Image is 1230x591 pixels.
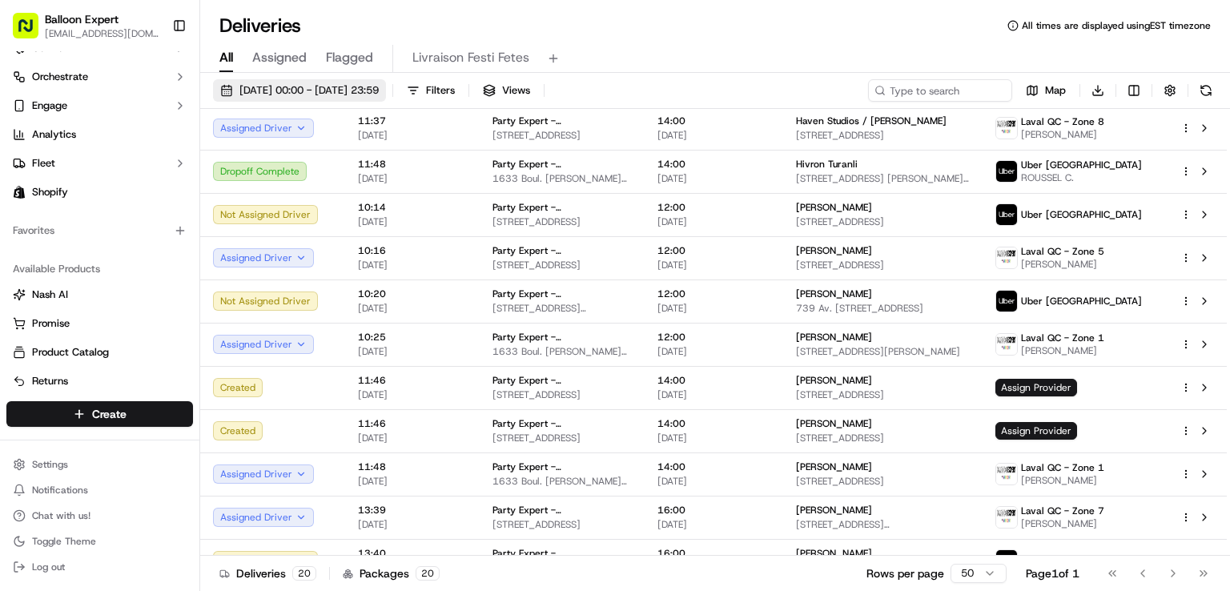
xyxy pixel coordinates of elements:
span: [PERSON_NAME] [796,244,872,257]
button: Assigned Driver [213,248,314,267]
a: 📗Knowledge Base [10,226,129,255]
span: Balloon Expert [45,11,119,27]
span: Party Expert - [GEOGRAPHIC_DATA] [492,417,632,430]
span: Knowledge Base [32,232,123,248]
span: 12:00 [657,244,770,257]
span: 1633 Boul. [PERSON_NAME][STREET_ADDRESS][PERSON_NAME] [492,172,632,185]
span: 13:40 [358,547,467,560]
div: 20 [416,566,440,581]
span: [PERSON_NAME] [1021,344,1104,357]
span: Laval QC - Zone 1 [1021,461,1104,474]
span: 14:00 [657,374,770,387]
div: Favorites [6,218,193,243]
span: [PERSON_NAME] [1021,258,1104,271]
span: [DATE] [358,302,467,315]
span: All [219,48,233,67]
button: Filters [400,79,462,102]
span: [DATE] [358,345,467,358]
span: Livraison Festi Fetes [412,48,529,67]
a: Analytics [6,122,193,147]
span: 11:46 [358,374,467,387]
img: uber-new-logo.jpeg [996,161,1017,182]
img: profile_balloonexpert_internal.png [996,118,1017,139]
span: 16:00 [657,547,770,560]
span: 10:20 [358,287,467,300]
span: [STREET_ADDRESS] [492,259,632,271]
span: [STREET_ADDRESS] [492,518,632,531]
span: [DATE] 00:00 - [DATE] 23:59 [239,83,379,98]
span: [DATE] [358,432,467,444]
span: [STREET_ADDRESS] [796,215,970,228]
span: Engage [32,98,67,113]
p: Welcome 👋 [16,64,291,90]
button: Chat with us! [6,505,193,527]
span: Filters [426,83,455,98]
img: uber-new-logo.jpeg [996,550,1017,571]
span: [DATE] [358,388,467,401]
span: 10:16 [358,244,467,257]
span: [DATE] [657,302,770,315]
span: API Documentation [151,232,257,248]
button: Balloon Expert[EMAIL_ADDRESS][DOMAIN_NAME] [6,6,166,45]
span: Uber [GEOGRAPHIC_DATA] [1021,295,1142,308]
span: 16:00 [657,504,770,517]
span: Map [1045,83,1066,98]
span: Orchestrate [32,70,88,84]
span: Chat with us! [32,509,90,522]
a: Shopify [6,179,193,205]
img: 1736555255976-a54dd68f-1ca7-489b-9aae-adbdc363a1c4 [16,153,45,182]
span: [PERSON_NAME] [796,331,872,344]
button: Create [6,401,193,427]
div: Deliveries [219,565,316,581]
span: Party Expert - [GEOGRAPHIC_DATA] [492,547,632,560]
img: profile_balloonexpert_internal.png [996,507,1017,528]
span: Fleet [32,156,55,171]
div: 📗 [16,234,29,247]
img: uber-new-logo.jpeg [996,204,1017,225]
button: Assigned Driver [213,464,314,484]
span: [STREET_ADDRESS] [PERSON_NAME][STREET_ADDRESS] [796,172,970,185]
button: Assigned Driver [213,508,314,527]
span: Log out [32,561,65,573]
span: [STREET_ADDRESS] [492,432,632,444]
span: Views [502,83,530,98]
div: Packages [343,565,440,581]
span: 13:39 [358,504,467,517]
span: Party Expert - [GEOGRAPHIC_DATA] [492,287,632,300]
button: Views [476,79,537,102]
span: [DATE] [358,475,467,488]
button: Map [1019,79,1073,102]
a: Promise [13,316,187,331]
span: Party Expert - [GEOGRAPHIC_DATA] [492,115,632,127]
span: Nash AI [32,287,68,302]
span: Shopify [32,185,68,199]
span: [PERSON_NAME] [796,547,872,560]
div: Available Products [6,256,193,282]
p: Rows per page [866,565,944,581]
span: Assign Provider [995,422,1077,440]
button: Assigned Driver [213,335,314,354]
span: Laval QC - Zone 5 [1021,245,1104,258]
span: 12:00 [657,201,770,214]
span: [STREET_ADDRESS] [STREET_ADDRESS] [796,518,970,531]
button: Log out [6,556,193,578]
span: Analytics [32,127,76,142]
button: [DATE] 00:00 - [DATE] 23:59 [213,79,386,102]
span: [DATE] [358,259,467,271]
span: Hivron Turanli [796,158,858,171]
input: Type to search [868,79,1012,102]
span: [DATE] [657,215,770,228]
div: 20 [292,566,316,581]
span: 12:00 [657,331,770,344]
span: Party Expert - [GEOGRAPHIC_DATA] [492,504,632,517]
span: 11:37 [358,115,467,127]
span: Party Expert - [GEOGRAPHIC_DATA] [492,460,632,473]
button: Notifications [6,479,193,501]
span: [STREET_ADDRESS] [796,388,970,401]
span: Uber [GEOGRAPHIC_DATA] [1021,554,1142,567]
span: 739 Av. [STREET_ADDRESS] [796,302,970,315]
span: [STREET_ADDRESS][PERSON_NAME] [492,302,632,315]
button: Settings [6,453,193,476]
span: [PERSON_NAME] [796,201,872,214]
button: Fleet [6,151,193,176]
